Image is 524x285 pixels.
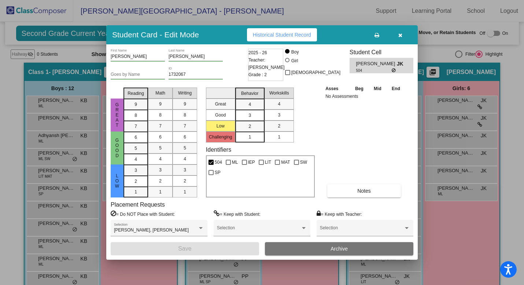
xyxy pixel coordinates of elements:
div: Boy [291,49,299,55]
span: 2 [184,178,186,184]
span: 3 [184,167,186,173]
span: 6 [134,134,137,141]
span: Grade : 2 [248,71,267,78]
span: SW [300,158,307,167]
span: 6 [184,134,186,140]
span: 1 [248,134,251,140]
span: Workskills [269,90,289,96]
span: 8 [159,112,162,118]
span: 4 [278,101,280,107]
label: = Do NOT Place with Student: [111,210,175,218]
span: Writing [178,90,192,96]
span: Archive [331,246,348,252]
span: 8 [134,112,137,119]
span: 504 [356,68,391,73]
span: 3 [278,112,280,118]
div: Girl [291,58,298,64]
span: MAT [281,158,290,167]
span: SP [215,168,221,177]
label: Placement Requests [111,201,165,208]
span: 3 [248,112,251,119]
span: Teacher: [PERSON_NAME] [248,56,285,71]
input: Enter ID [169,72,223,77]
label: = Keep with Student: [214,210,261,218]
span: Good [114,138,121,158]
span: 3 [159,167,162,173]
button: Notes [327,184,401,197]
button: Archive [265,242,413,255]
th: Asses [324,85,350,93]
span: 2 [278,123,280,129]
span: LIT [265,158,271,167]
button: Save [111,242,259,255]
span: 4 [134,156,137,163]
span: Notes [357,188,371,194]
span: [PERSON_NAME], [PERSON_NAME] [114,227,189,233]
span: IEP [248,158,255,167]
button: Historical Student Record [247,28,317,41]
span: 5 [134,145,137,152]
span: 2025 - 26 [248,49,267,56]
span: 9 [159,101,162,107]
span: 4 [159,156,162,162]
span: Historical Student Record [253,32,311,38]
span: 7 [159,123,162,129]
span: 4 [184,156,186,162]
td: No Assessments [324,93,405,100]
span: Great [114,102,121,128]
span: 7 [134,123,137,130]
span: 6 [159,134,162,140]
span: 8 [184,112,186,118]
span: [PERSON_NAME] [356,60,396,68]
span: 1 [134,189,137,195]
span: 3 [134,167,137,174]
span: 1 [184,189,186,195]
span: Behavior [241,90,258,97]
th: Beg [350,85,369,93]
span: Math [155,90,165,96]
th: End [387,85,406,93]
span: 2 [134,178,137,185]
span: Save [178,245,191,252]
span: 2 [159,178,162,184]
span: 7 [184,123,186,129]
span: 1 [159,189,162,195]
label: = Keep with Teacher: [317,210,362,218]
span: 1 [278,134,280,140]
span: 5 [184,145,186,151]
span: Reading [128,90,144,97]
span: 5 [159,145,162,151]
span: 504 [215,158,222,167]
span: 2 [248,123,251,130]
span: 4 [248,101,251,108]
label: Identifiers [206,146,231,153]
span: Low [114,173,121,189]
span: 9 [134,101,137,108]
input: goes by name [111,72,165,77]
span: 9 [184,101,186,107]
th: Mid [369,85,386,93]
span: [DEMOGRAPHIC_DATA] [291,68,340,77]
h3: Student Card - Edit Mode [112,30,199,39]
span: ML [232,158,238,167]
span: JK [397,60,407,68]
h3: Student Cell [350,49,413,56]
